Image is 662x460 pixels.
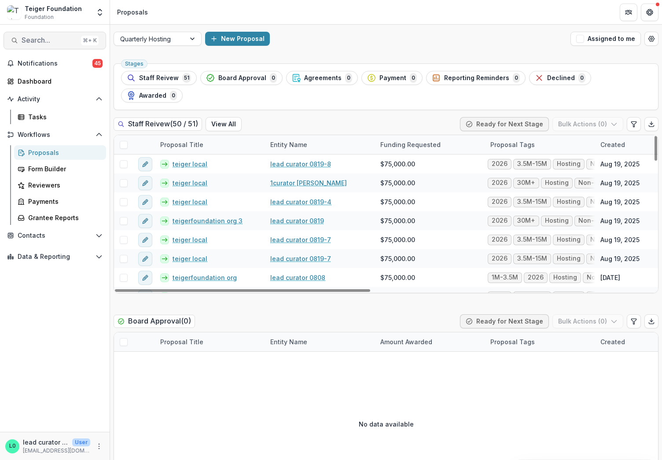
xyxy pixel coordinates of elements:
[265,332,375,351] div: Entity Name
[380,197,415,206] span: $75,000.00
[304,74,342,82] span: Agreements
[620,4,637,21] button: Partners
[14,194,106,209] a: Payments
[28,180,99,190] div: Reviewers
[380,292,415,301] span: $75,000.00
[155,332,265,351] div: Proposal Title
[121,88,183,103] button: Awarded0
[570,32,641,46] button: Assigned to me
[81,36,99,45] div: ⌘ + K
[4,92,106,106] button: Open Activity
[270,273,325,282] a: lead curator 0808
[513,73,520,83] span: 0
[460,314,549,328] button: Ready for Next Stage
[94,4,106,21] button: Open entity switcher
[139,92,166,99] span: Awarded
[265,337,313,346] div: Entity Name
[595,337,630,346] div: Created
[270,254,331,263] a: lead curator 0819-7
[25,4,82,13] div: Teiger Foundation
[375,135,485,154] div: Funding Requested
[270,216,324,225] a: lead curator 0819
[94,441,104,452] button: More
[23,438,69,447] p: lead curator 0829-8
[375,337,438,346] div: Amount Awarded
[138,233,152,247] button: edit
[22,36,77,44] span: Search...
[92,59,103,68] span: 45
[265,135,375,154] div: Entity Name
[18,96,92,103] span: Activity
[182,73,191,83] span: 51
[270,159,331,169] a: lead curator 0819-8
[173,197,207,206] a: teiger local
[644,117,658,131] button: Export table data
[375,140,446,149] div: Funding Requested
[380,254,415,263] span: $75,000.00
[600,235,640,244] div: Aug 19, 2025
[18,253,92,261] span: Data & Reporting
[4,56,106,70] button: Notifications45
[28,112,99,121] div: Tasks
[7,5,21,19] img: Teiger Foundation
[547,74,575,82] span: Declined
[155,337,209,346] div: Proposal Title
[170,91,177,100] span: 0
[4,74,106,88] a: Dashboard
[114,6,151,18] nav: breadcrumb
[18,77,99,86] div: Dashboard
[173,254,207,263] a: teiger local
[206,117,242,131] button: View All
[552,117,623,131] button: Bulk Actions (0)
[410,73,417,83] span: 0
[4,32,106,49] button: Search...
[627,117,641,131] button: Edit table settings
[600,197,640,206] div: Aug 19, 2025
[485,135,595,154] div: Proposal Tags
[173,178,207,188] a: teiger local
[379,74,406,82] span: Payment
[173,273,237,282] a: teigerfoundation org
[173,235,207,244] a: teiger local
[4,128,106,142] button: Open Workflows
[4,228,106,243] button: Open Contacts
[155,135,265,154] div: Proposal Title
[28,148,99,157] div: Proposals
[114,315,195,328] h2: Board Approval ( 0 )
[270,197,331,206] a: lead curator 0819-4
[286,71,358,85] button: Agreements0
[18,232,92,239] span: Contacts
[460,117,549,131] button: Ready for Next Stage
[138,271,152,285] button: edit
[529,71,591,85] button: Declined0
[138,195,152,209] button: edit
[205,32,270,46] button: New Proposal
[375,332,485,351] div: Amount Awarded
[345,73,352,83] span: 0
[485,337,540,346] div: Proposal Tags
[600,178,640,188] div: Aug 19, 2025
[600,292,640,301] div: Aug 19, 2025
[25,13,54,21] span: Foundation
[380,235,415,244] span: $75,000.00
[121,71,197,85] button: Staff Reivew51
[14,178,106,192] a: Reviewers
[380,159,415,169] span: $75,000.00
[125,61,143,67] span: Stages
[600,273,620,282] div: [DATE]
[380,273,415,282] span: $75,000.00
[28,164,99,173] div: Form Builder
[600,159,640,169] div: Aug 19, 2025
[155,140,209,149] div: Proposal Title
[426,71,526,85] button: Reporting Reminders0
[627,314,641,328] button: Edit table settings
[139,74,179,82] span: Staff Reivew
[361,71,423,85] button: Payment0
[14,162,106,176] a: Form Builder
[578,73,585,83] span: 0
[644,314,658,328] button: Export table data
[117,7,148,17] div: Proposals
